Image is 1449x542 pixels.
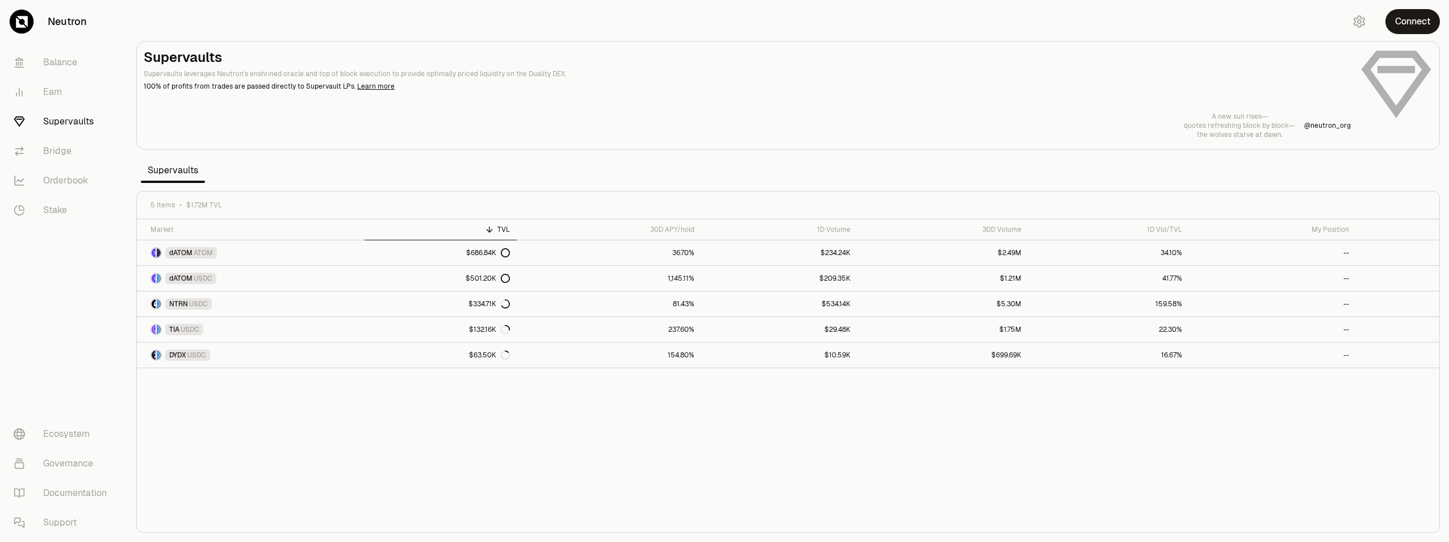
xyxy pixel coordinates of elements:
div: $63.50K [469,351,510,360]
a: $686.84K [365,240,516,265]
span: ATOM [194,248,213,257]
img: dATOM Logo [152,274,156,283]
a: Bridge [5,136,123,166]
p: quotes refreshing block by block— [1184,121,1295,130]
span: USDC [181,325,199,334]
a: -- [1189,291,1356,316]
a: 36.70% [517,240,701,265]
span: dATOM [169,274,192,283]
div: 1D Vol/TVL [1035,225,1182,234]
div: $334.71K [468,299,510,308]
img: ATOM Logo [157,248,161,257]
a: $334.71K [365,291,516,316]
div: Market [150,225,358,234]
a: 159.58% [1028,291,1189,316]
img: DYDX Logo [152,351,156,360]
div: TVL [371,225,509,234]
p: Supervaults leverages Neutron's enshrined oracle and top of block execution to provide optimally ... [144,69,1351,79]
h2: Supervaults [144,48,1351,66]
a: $699.69K [857,343,1028,368]
div: $501.20K [466,274,510,283]
a: Support [5,508,123,537]
a: A new sun rises—quotes refreshing block by block—the wolves starve at dawn. [1184,112,1295,139]
button: Connect [1385,9,1440,34]
span: USDC [194,274,212,283]
a: $10.59K [701,343,857,368]
a: dATOM LogoATOM LogodATOMATOM [137,240,365,265]
span: NTRN [169,299,188,308]
a: 237.60% [517,317,701,342]
a: Ecosystem [5,419,123,449]
div: 1D Volume [708,225,851,234]
a: TIA LogoUSDC LogoTIAUSDC [137,317,365,342]
a: NTRN LogoUSDC LogoNTRNUSDC [137,291,365,316]
img: USDC Logo [157,299,161,308]
span: USDC [189,299,208,308]
span: Supervaults [141,159,205,182]
a: $1.21M [857,266,1028,291]
a: $209.35K [701,266,857,291]
a: $501.20K [365,266,516,291]
img: TIA Logo [152,325,156,334]
a: Governance [5,449,123,478]
a: Learn more [357,82,395,91]
img: NTRN Logo [152,299,156,308]
p: 100% of profits from trades are passed directly to Supervault LPs. [144,81,1351,91]
a: -- [1189,343,1356,368]
img: USDC Logo [157,274,161,283]
a: $5.30M [857,291,1028,316]
a: $1.75M [857,317,1028,342]
a: Supervaults [5,107,123,136]
div: $686.84K [466,248,510,257]
a: -- [1189,266,1356,291]
span: TIA [169,325,179,334]
span: dATOM [169,248,192,257]
a: $234.24K [701,240,857,265]
div: $132.16K [469,325,510,334]
a: Balance [5,48,123,77]
p: the wolves starve at dawn. [1184,130,1295,139]
a: 41.77% [1028,266,1189,291]
div: 30D Volume [864,225,1021,234]
a: 34.10% [1028,240,1189,265]
a: Documentation [5,478,123,508]
a: dATOM LogoUSDC LogodATOMUSDC [137,266,365,291]
a: @neutron_org [1304,121,1351,130]
a: $2.49M [857,240,1028,265]
a: $63.50K [365,343,516,368]
a: 81.43% [517,291,701,316]
span: USDC [187,351,206,360]
span: $1.72M TVL [186,201,222,210]
a: 22.30% [1028,317,1189,342]
img: USDC Logo [157,351,161,360]
a: $534.14K [701,291,857,316]
a: Earn [5,77,123,107]
p: A new sun rises— [1184,112,1295,121]
a: $29.48K [701,317,857,342]
img: USDC Logo [157,325,161,334]
a: Stake [5,195,123,225]
span: 5 items [150,201,175,210]
a: 16.67% [1028,343,1189,368]
a: 1,145.11% [517,266,701,291]
span: DYDX [169,351,186,360]
img: dATOM Logo [152,248,156,257]
a: -- [1189,240,1356,265]
p: @ neutron_org [1304,121,1351,130]
a: $132.16K [365,317,516,342]
a: -- [1189,317,1356,342]
div: 30D APY/hold [524,225,694,234]
div: My Position [1196,225,1349,234]
a: 154.80% [517,343,701,368]
a: Orderbook [5,166,123,195]
a: DYDX LogoUSDC LogoDYDXUSDC [137,343,365,368]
